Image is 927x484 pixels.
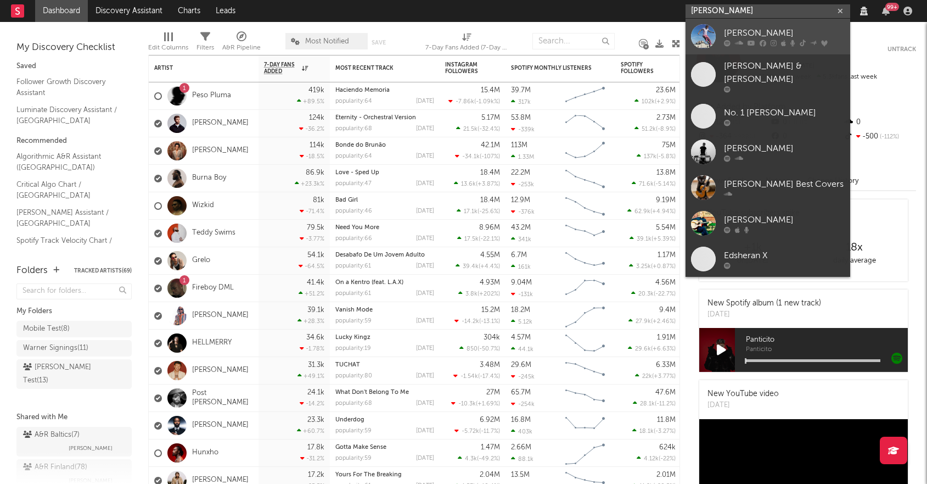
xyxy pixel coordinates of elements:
[658,252,676,259] div: 1.17M
[335,307,373,313] a: Vanish Mode
[634,125,676,132] div: ( )
[511,236,531,243] div: 341k
[630,235,676,242] div: ( )
[335,115,416,121] a: Eternity - Orchestral Version
[480,197,500,204] div: 18.4M
[23,361,100,387] div: [PERSON_NAME] Test ( 13 )
[644,154,656,160] span: 137k
[16,283,132,299] input: Search for folders...
[560,82,610,110] svg: Chart title
[416,373,434,379] div: [DATE]
[196,41,214,54] div: Filters
[653,346,674,352] span: +6.63 %
[192,338,232,348] a: HELLMERRY
[656,99,674,105] span: +2.9 %
[560,110,610,137] svg: Chart title
[16,135,132,148] div: Recommended
[16,264,48,277] div: Folders
[300,235,324,242] div: -3.77 %
[746,347,908,353] span: Panticito
[655,291,674,297] span: -22.7 %
[511,208,535,215] div: -376k
[804,254,905,268] div: daily average
[154,65,237,71] div: Artist
[638,291,654,297] span: 20.3k
[882,7,890,15] button: 99+
[686,54,850,98] a: [PERSON_NAME] & [PERSON_NAME]
[560,137,610,165] svg: Chart title
[724,60,845,86] div: [PERSON_NAME] & [PERSON_NAME]
[511,224,531,231] div: 43.2M
[335,236,372,242] div: popularity: 66
[335,362,434,368] div: TUCHAT
[300,400,324,407] div: -14.2 %
[511,153,534,160] div: 1.33M
[335,142,386,148] a: Bonde do Brunão
[746,333,908,347] span: Panticito
[804,241,905,254] div: 18 x
[306,169,324,176] div: 86.9k
[416,236,434,242] div: [DATE]
[637,236,651,242] span: 39.1k
[659,307,676,314] div: 9.4M
[560,275,610,302] svg: Chart title
[74,268,132,274] button: Tracked Artists(69)
[632,180,676,187] div: ( )
[639,181,654,187] span: 71.6k
[653,319,674,325] span: +2.46 %
[629,263,676,270] div: ( )
[416,208,434,214] div: [DATE]
[464,209,477,215] span: 17.1k
[448,98,500,105] div: ( )
[480,236,498,242] span: -22.1 %
[306,334,324,341] div: 34.6k
[335,197,358,203] a: Bad Girl
[560,357,610,385] svg: Chart title
[16,104,121,126] a: Luminate Discovery Assistant / [GEOGRAPHIC_DATA]
[192,421,249,430] a: [PERSON_NAME]
[878,134,899,140] span: -112 %
[511,114,531,121] div: 53.8M
[653,264,674,270] span: +0.87 %
[16,321,132,337] a: Mobile Test(8)
[425,41,508,54] div: 7-Day Fans Added (7-Day Fans Added)
[307,224,324,231] div: 79.5k
[454,318,500,325] div: ( )
[511,400,535,408] div: -254k
[299,263,324,270] div: -64.5 %
[16,41,132,54] div: My Discovery Checklist
[264,62,299,75] span: 7-Day Fans Added
[634,209,650,215] span: 62.9k
[300,208,324,215] div: -71.4 %
[335,263,371,269] div: popularity: 61
[148,41,188,54] div: Edit Columns
[642,126,656,132] span: 51.2k
[335,280,434,286] div: On a Kentro (feat. L.A.X)
[480,361,500,369] div: 3.48M
[16,60,132,73] div: Saved
[658,154,674,160] span: -5.8 %
[560,302,610,330] svg: Chart title
[707,309,821,320] div: [DATE]
[16,340,132,357] a: Warner Signings(11)
[511,373,535,380] div: -245k
[300,153,324,160] div: -18.5 %
[222,41,261,54] div: A&R Pipeline
[335,390,434,396] div: What Don't Belong To Me
[416,318,434,324] div: [DATE]
[465,291,477,297] span: 3.8k
[511,389,531,396] div: 65.7M
[335,87,390,93] a: Haciendo Memoria
[532,33,615,49] input: Search...
[456,125,500,132] div: ( )
[707,400,779,411] div: [DATE]
[481,319,498,325] span: -13.1 %
[16,179,121,201] a: Critical Algo Chart / [GEOGRAPHIC_DATA]
[662,142,676,149] div: 75M
[307,279,324,286] div: 41.4k
[686,170,850,205] a: [PERSON_NAME] Best Covers
[16,427,132,457] a: A&R Baltics(7)[PERSON_NAME]
[335,65,418,71] div: Most Recent Track
[451,400,500,407] div: ( )
[192,229,235,238] a: Teddy Swims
